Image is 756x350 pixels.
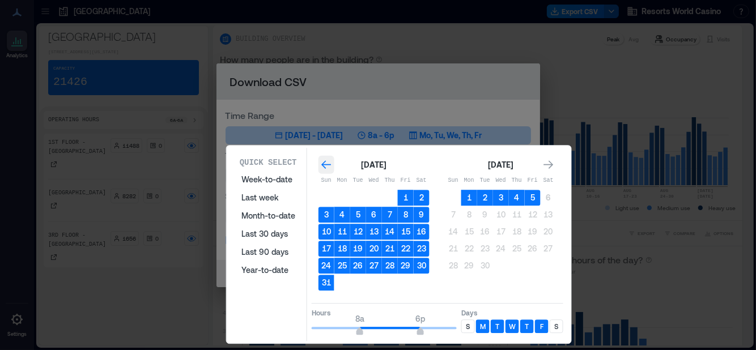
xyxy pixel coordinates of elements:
[235,207,302,225] button: Month-to-date
[235,243,302,261] button: Last 90 days
[477,176,493,185] p: Tue
[541,176,557,185] p: Sat
[466,322,470,331] p: S
[366,241,382,257] button: 20
[509,190,525,206] button: 4
[540,322,543,331] p: F
[495,322,499,331] p: T
[445,258,461,274] button: 28
[334,207,350,223] button: 4
[235,170,302,189] button: Week-to-date
[541,173,557,189] th: Saturday
[461,190,477,206] button: 1
[366,173,382,189] th: Wednesday
[350,241,366,257] button: 19
[366,176,382,185] p: Wed
[493,224,509,240] button: 17
[318,241,334,257] button: 17
[509,173,525,189] th: Thursday
[398,176,414,185] p: Fri
[477,224,493,240] button: 16
[509,224,525,240] button: 18
[525,322,529,331] p: T
[493,190,509,206] button: 3
[461,224,477,240] button: 15
[334,224,350,240] button: 11
[461,308,563,317] p: Days
[318,275,334,291] button: 31
[350,207,366,223] button: 5
[398,241,414,257] button: 22
[445,173,461,189] th: Sunday
[414,176,430,185] p: Sat
[445,224,461,240] button: 14
[461,173,477,189] th: Monday
[445,176,461,185] p: Sun
[398,190,414,206] button: 1
[509,207,525,223] button: 11
[541,157,557,173] button: Go to next month
[461,241,477,257] button: 22
[414,207,430,223] button: 9
[240,157,297,168] p: Quick Select
[461,258,477,274] button: 29
[477,241,493,257] button: 23
[445,207,461,223] button: 7
[525,176,541,185] p: Fri
[541,241,557,257] button: 27
[509,176,525,185] p: Thu
[480,322,486,331] p: M
[554,322,558,331] p: S
[415,314,425,323] span: 6p
[525,207,541,223] button: 12
[493,173,509,189] th: Wednesday
[493,241,509,257] button: 24
[477,173,493,189] th: Tuesday
[318,176,334,185] p: Sun
[398,207,414,223] button: 8
[235,189,302,207] button: Last week
[461,176,477,185] p: Mon
[382,224,398,240] button: 14
[318,157,334,173] button: Go to previous month
[525,173,541,189] th: Friday
[414,173,430,189] th: Saturday
[318,258,334,274] button: 24
[366,258,382,274] button: 27
[493,176,509,185] p: Wed
[541,224,557,240] button: 20
[382,176,398,185] p: Thu
[312,308,457,317] p: Hours
[509,241,525,257] button: 25
[525,224,541,240] button: 19
[334,258,350,274] button: 25
[398,224,414,240] button: 15
[334,173,350,189] th: Monday
[414,224,430,240] button: 16
[382,173,398,189] th: Thursday
[445,241,461,257] button: 21
[382,258,398,274] button: 28
[414,258,430,274] button: 30
[541,207,557,223] button: 13
[358,158,390,172] div: [DATE]
[493,207,509,223] button: 10
[525,190,541,206] button: 5
[318,173,334,189] th: Sunday
[461,207,477,223] button: 8
[350,173,366,189] th: Tuesday
[350,176,366,185] p: Tue
[477,207,493,223] button: 9
[382,207,398,223] button: 7
[509,322,516,331] p: W
[525,241,541,257] button: 26
[334,241,350,257] button: 18
[541,190,557,206] button: 6
[477,190,493,206] button: 2
[398,258,414,274] button: 29
[318,224,334,240] button: 10
[318,207,334,223] button: 3
[485,158,517,172] div: [DATE]
[398,173,414,189] th: Friday
[366,224,382,240] button: 13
